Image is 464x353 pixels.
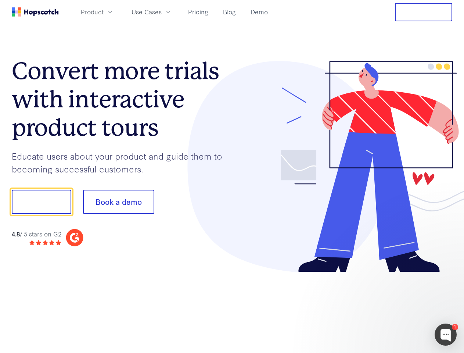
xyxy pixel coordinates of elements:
a: Demo [248,6,271,18]
p: Educate users about your product and guide them to becoming successful customers. [12,150,232,175]
div: / 5 stars on G2 [12,229,61,239]
div: 1 [452,324,458,330]
a: Blog [220,6,239,18]
button: Use Cases [127,6,176,18]
span: Product [81,7,104,17]
a: Home [12,7,59,17]
span: Use Cases [132,7,162,17]
button: Free Trial [395,3,452,21]
button: Book a demo [83,190,154,214]
strong: 4.8 [12,229,20,238]
h1: Convert more trials with interactive product tours [12,57,232,142]
a: Pricing [185,6,211,18]
button: Product [76,6,118,18]
button: Show me! [12,190,71,214]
